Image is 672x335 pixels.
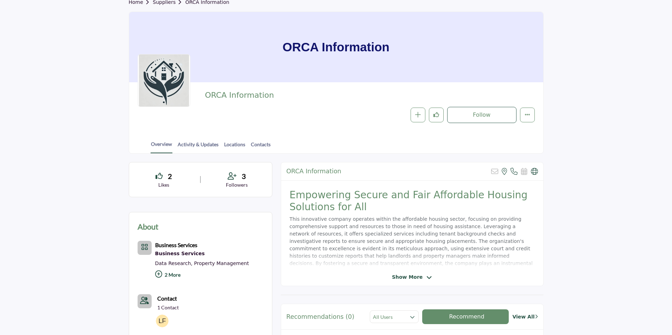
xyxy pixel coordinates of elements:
button: Category Icon [138,241,152,255]
p: Likes [138,181,191,188]
img: Lucy F. [156,315,169,327]
h2: About [138,221,158,232]
p: 2 More [155,268,249,283]
a: Contacts [251,141,271,153]
b: Business Services [155,241,197,248]
p: This innovative company operates within the affordable housing sector, focusing on providing comp... [290,215,535,275]
button: More details [520,108,535,122]
span: 3 [242,171,246,181]
button: Follow [447,107,516,123]
a: Business Services [155,243,197,248]
a: View All [512,313,538,321]
a: Locations [224,141,246,153]
a: Activity & Updates [177,141,219,153]
a: Business Services [155,249,249,258]
h2: Recommendations (0) [286,313,354,321]
button: Contact-Employee Icon [138,294,152,308]
span: Recommend [449,313,484,320]
span: Show More [392,273,423,281]
a: Overview [151,140,172,153]
h2: ORCA Information [205,91,398,100]
h2: All Users [373,314,393,321]
b: Contact [157,295,177,302]
a: Data Research, [155,260,193,266]
h2: Empowering Secure and Fair Affordable Housing Solutions for All [290,189,535,213]
h1: ORCA Information [283,12,389,82]
h2: ORCA Information [286,168,341,175]
a: 1 Contact [157,304,179,311]
a: Contact [157,294,177,303]
button: All Users [370,310,418,323]
button: Recommend [422,309,509,324]
span: 2 [168,171,172,181]
div: Solutions to enhance operations, streamline processes, and support financial and legal aspects of... [155,249,249,258]
button: Like [429,108,444,122]
a: Property Management [194,260,249,266]
a: Link of redirect to contact page [138,294,152,308]
p: Followers [210,181,264,188]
